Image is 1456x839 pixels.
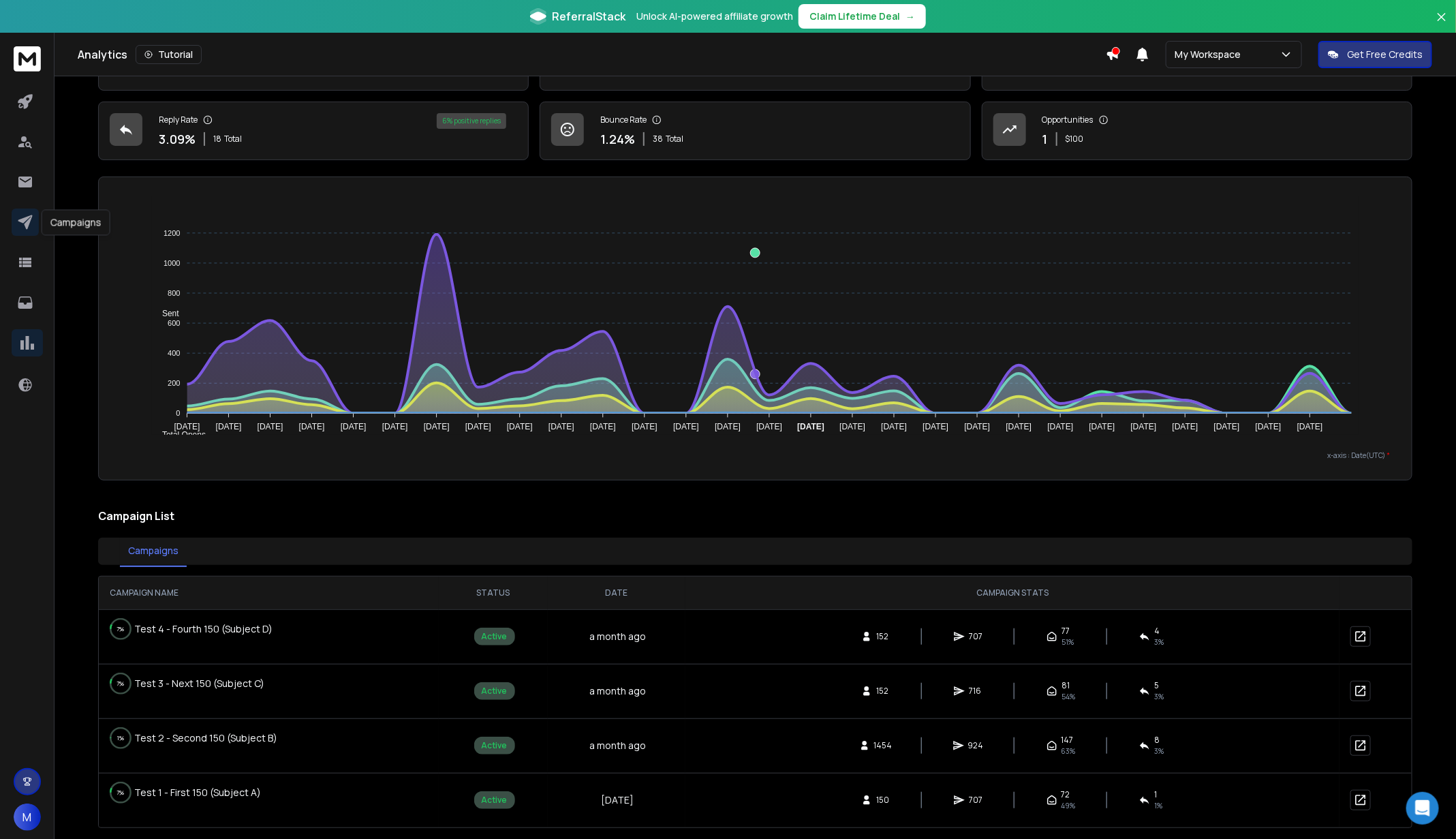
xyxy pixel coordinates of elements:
tspan: [DATE] [341,423,367,432]
div: Active [474,737,515,754]
div: Analytics [78,45,1106,64]
a: Reply Rate3.09%18Total6% positive replies [98,102,529,160]
th: STATUS [439,577,548,609]
tspan: 400 [168,349,180,357]
span: → [905,10,915,23]
tspan: [DATE] [715,423,741,432]
p: 1.24 % [600,129,635,149]
span: 3 % [1154,637,1164,647]
div: Open Intercom Messenger [1406,792,1439,825]
button: Claim Lifetime Deal→ [799,4,926,29]
tspan: [DATE] [258,423,283,432]
p: 1 % [117,731,124,745]
tspan: [DATE] [923,423,949,432]
td: a month ago [548,609,685,664]
tspan: [DATE] [1048,423,1074,432]
span: 8 [1154,735,1160,746]
p: My Workspace [1175,48,1246,61]
td: Test 3 - Next 150 (Subject C) [99,665,317,703]
td: Test 4 - Fourth 150 (Subject D) [99,610,317,648]
span: 1 % [1154,800,1162,811]
div: Active [474,682,515,700]
tspan: [DATE] [1214,423,1240,432]
span: 4 [1154,626,1160,637]
p: Bounce Rate [600,115,647,125]
p: 7 % [117,677,125,690]
a: Opportunities1$100 [982,102,1412,160]
td: a month ago [548,664,685,718]
span: 54 % [1062,691,1075,702]
tspan: [DATE] [839,423,865,432]
div: 6 % positive replies [437,113,506,129]
span: 147 [1062,735,1074,746]
span: Total [224,134,242,144]
tspan: [DATE] [548,423,574,432]
p: Get Free Credits [1347,48,1423,61]
tspan: [DATE] [1297,423,1323,432]
tspan: [DATE] [1256,423,1282,432]
tspan: 1000 [164,259,180,267]
span: 707 [969,631,982,642]
tspan: [DATE] [797,423,824,432]
span: 152 [876,686,890,697]
span: 152 [876,631,890,642]
span: 924 [968,740,984,751]
tspan: [DATE] [299,423,325,432]
tspan: [DATE] [590,423,616,432]
tspan: 600 [168,319,180,327]
span: 51 % [1062,637,1074,647]
p: Opportunities [1042,115,1094,125]
button: M [14,804,41,831]
th: DATE [548,577,685,609]
span: 5 [1154,680,1159,691]
tspan: [DATE] [465,423,491,432]
tspan: [DATE] [507,423,533,432]
p: 3.09 % [159,129,196,149]
button: Close banner [1433,8,1451,41]
tspan: 800 [168,289,180,297]
td: Test 1 - First 150 (Subject A) [99,774,317,812]
tspan: [DATE] [1131,423,1157,432]
span: ReferralStack [552,8,625,25]
span: 81 [1062,680,1070,691]
button: Get Free Credits [1318,41,1432,68]
p: 7 % [117,786,125,799]
span: 72 [1062,789,1070,800]
tspan: [DATE] [756,423,782,432]
p: 7 % [117,622,125,636]
td: Test 2 - Second 150 (Subject B) [99,719,317,757]
span: 1 [1154,789,1157,800]
p: $ 100 [1066,134,1084,144]
tspan: [DATE] [1173,423,1198,432]
span: 18 [213,134,221,144]
p: Unlock AI-powered affiliate growth [636,10,793,23]
h2: Campaign List [98,508,1412,524]
div: Active [474,628,515,645]
div: Active [474,791,515,809]
th: CAMPAIGN STATS [685,577,1340,609]
p: x-axis : Date(UTC) [121,451,1390,461]
tspan: 200 [168,379,180,387]
tspan: [DATE] [881,423,907,432]
tspan: [DATE] [174,423,200,432]
td: [DATE] [548,773,685,827]
span: Sent [152,309,179,318]
tspan: [DATE] [424,423,450,432]
tspan: [DATE] [673,423,699,432]
p: Reply Rate [159,115,198,125]
tspan: [DATE] [216,423,242,432]
span: 707 [969,795,982,806]
a: Bounce Rate1.24%38Total [540,102,970,160]
span: Total Opens [152,430,206,440]
span: 3 % [1154,746,1164,757]
span: 49 % [1062,800,1076,811]
tspan: [DATE] [382,423,408,432]
span: 63 % [1062,746,1076,757]
tspan: [DATE] [1089,423,1115,432]
span: 3 % [1154,691,1164,702]
td: a month ago [548,718,685,773]
span: 1454 [874,740,893,751]
button: Campaigns [120,536,187,567]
